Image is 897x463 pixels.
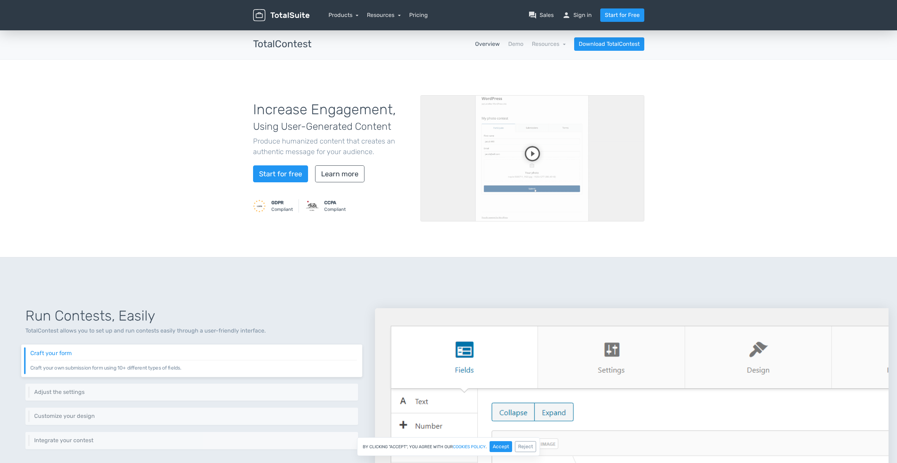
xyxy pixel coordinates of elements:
[600,8,644,22] a: Start for Free
[528,11,554,19] a: question_answerSales
[532,41,566,47] a: Resources
[367,12,401,18] a: Resources
[253,9,309,22] img: TotalSuite for WordPress
[315,165,364,182] a: Learn more
[324,199,346,213] small: Compliant
[34,389,353,395] h6: Adjust the settings
[271,199,293,213] small: Compliant
[253,200,266,212] img: GDPR
[409,11,428,19] a: Pricing
[253,39,312,50] h3: TotalContest
[34,413,353,419] h6: Customize your design
[528,11,537,19] span: question_answer
[253,102,410,133] h1: Increase Engagement,
[253,136,410,157] p: Produce humanized content that creates an authentic message for your audience.
[574,37,644,51] a: Download TotalContest
[357,437,540,456] div: By clicking "Accept", you agree with our .
[25,327,358,335] p: TotalContest allows you to set up and run contests easily through a user-friendly interface.
[253,121,391,132] span: Using User-Generated Content
[515,441,536,452] button: Reject
[271,200,284,205] strong: GDPR
[562,11,592,19] a: personSign in
[306,200,319,212] img: CCPA
[562,11,571,19] span: person
[30,350,357,356] h6: Craft your form
[30,360,357,372] p: Craft your own submission form using 10+ different types of fields.
[508,40,523,48] a: Demo
[34,419,353,420] p: Keep your website's design consistent by customizing the design to match your branding guidelines.
[324,200,336,205] strong: CCPA
[25,308,358,324] h1: Run Contests, Easily
[253,165,308,182] a: Start for free
[328,12,359,18] a: Products
[475,40,500,48] a: Overview
[490,441,512,452] button: Accept
[453,445,486,449] a: cookies policy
